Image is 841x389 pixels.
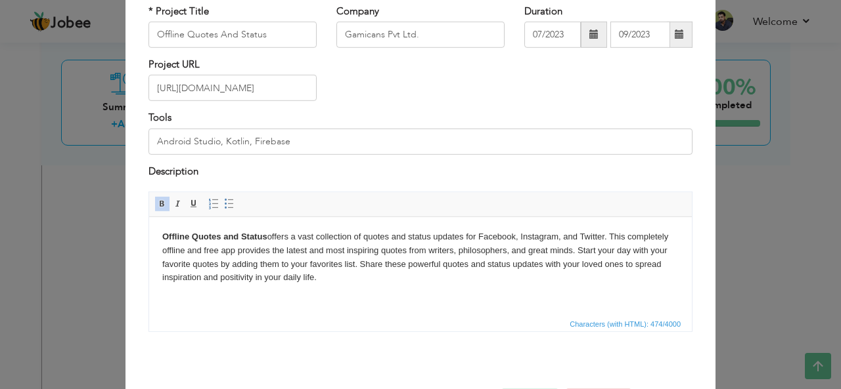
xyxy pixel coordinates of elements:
[148,111,171,125] label: Tools
[524,22,581,48] input: From
[567,318,685,330] div: Statistics
[148,4,209,18] label: * Project Title
[206,197,221,211] a: Insert/Remove Numbered List
[222,197,237,211] a: Insert/Remove Bulleted List
[148,165,198,178] label: Description
[187,197,201,211] a: Underline
[149,217,692,316] iframe: Rich Text Editor, projectEditor
[524,4,562,18] label: Duration
[148,58,200,72] label: Project URL
[610,22,670,48] input: Present
[171,197,185,211] a: Italic
[336,4,379,18] label: Company
[155,197,170,211] a: Bold
[567,318,683,330] span: Characters (with HTML): 474/4000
